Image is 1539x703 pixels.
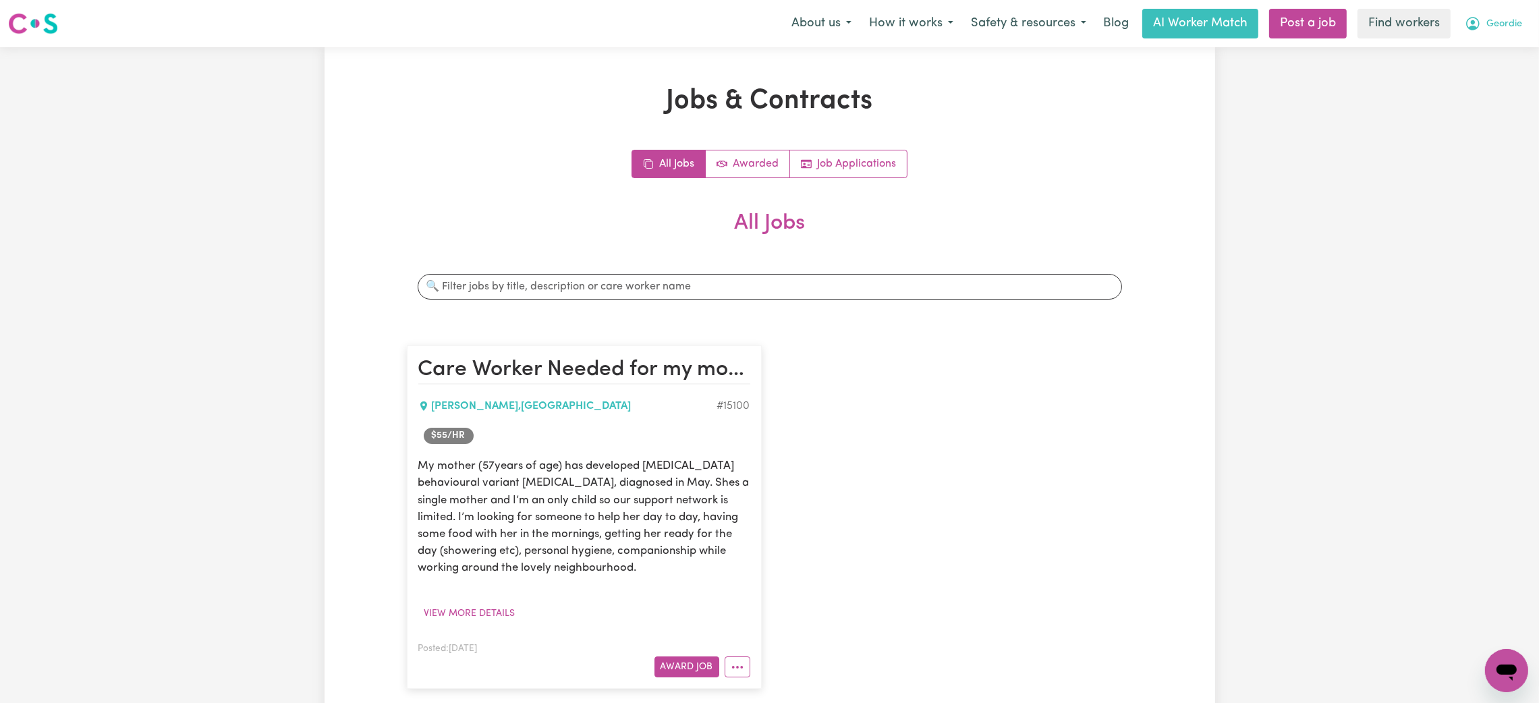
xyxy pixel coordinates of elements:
[860,9,962,38] button: How it works
[418,603,522,624] button: View more details
[706,150,790,177] a: Active jobs
[1269,9,1347,38] a: Post a job
[1095,9,1137,38] a: Blog
[424,428,474,444] span: Job rate per hour
[632,150,706,177] a: All jobs
[418,398,717,414] div: [PERSON_NAME] , [GEOGRAPHIC_DATA]
[8,11,58,36] img: Careseekers logo
[8,8,58,39] a: Careseekers logo
[1486,17,1522,32] span: Geordie
[790,150,907,177] a: Job applications
[1358,9,1451,38] a: Find workers
[418,457,750,576] p: My mother (57years of age) has developed [MEDICAL_DATA] behavioural variant [MEDICAL_DATA], diagn...
[654,656,719,677] button: Award Job
[1142,9,1258,38] a: AI Worker Match
[962,9,1095,38] button: Safety & resources
[418,644,478,653] span: Posted: [DATE]
[418,357,750,384] h2: Care Worker Needed for my mother
[725,656,750,677] button: More options
[1456,9,1531,38] button: My Account
[783,9,860,38] button: About us
[717,398,750,414] div: Job ID #15100
[1485,649,1528,692] iframe: Button to launch messaging window, conversation in progress
[407,210,1133,258] h2: All Jobs
[418,274,1122,300] input: 🔍 Filter jobs by title, description or care worker name
[407,85,1133,117] h1: Jobs & Contracts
